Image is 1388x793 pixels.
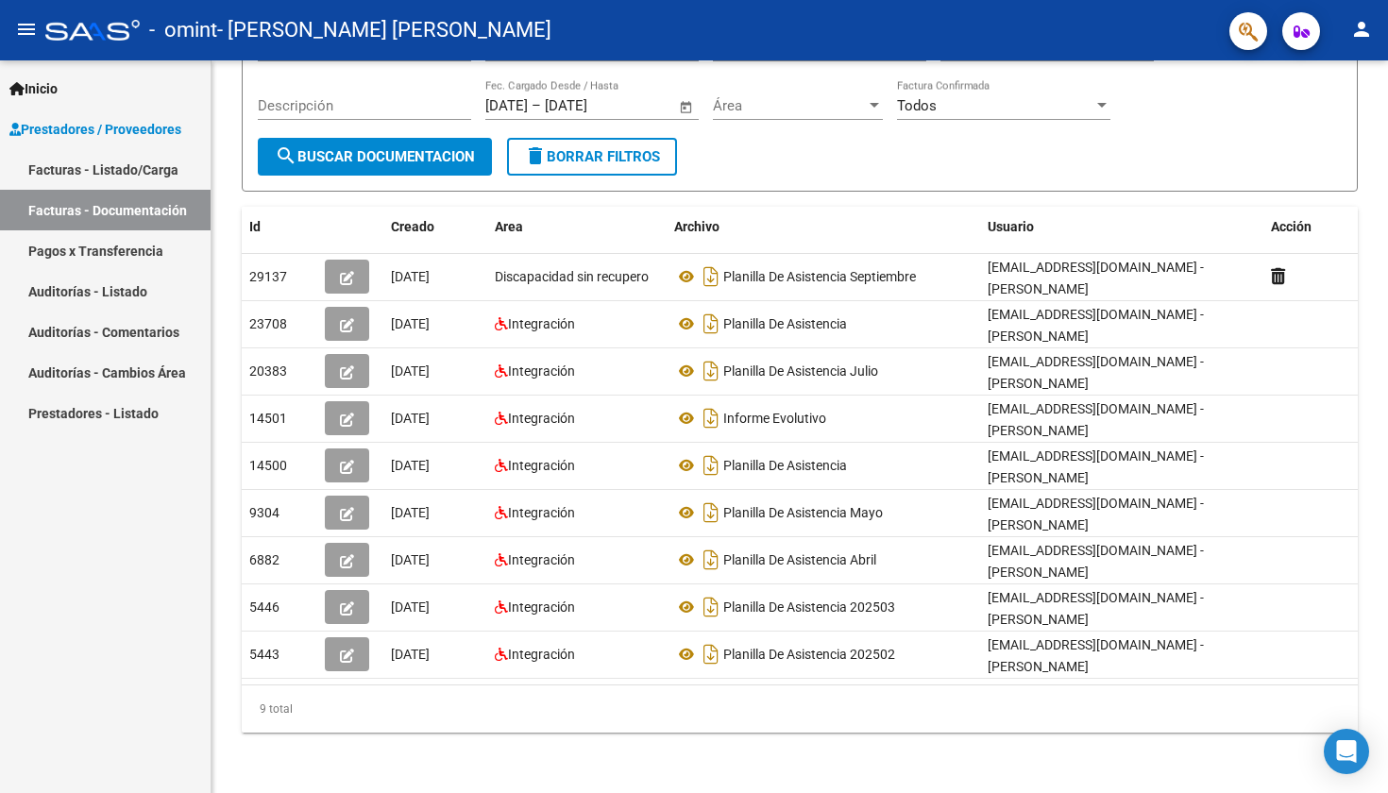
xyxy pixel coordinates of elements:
[988,401,1204,438] span: [EMAIL_ADDRESS][DOMAIN_NAME] - [PERSON_NAME]
[9,78,58,99] span: Inicio
[217,9,551,51] span: - [PERSON_NAME] [PERSON_NAME]
[508,505,575,520] span: Integración
[699,309,723,339] i: Descargar documento
[699,262,723,292] i: Descargar documento
[391,316,430,331] span: [DATE]
[988,307,1204,344] span: [EMAIL_ADDRESS][DOMAIN_NAME] - [PERSON_NAME]
[988,219,1034,234] span: Usuario
[723,316,847,331] span: Planilla De Asistencia
[249,505,279,520] span: 9304
[258,138,492,176] button: Buscar Documentacion
[988,637,1204,674] span: [EMAIL_ADDRESS][DOMAIN_NAME] - [PERSON_NAME]
[249,411,287,426] span: 14501
[242,207,317,247] datatable-header-cell: Id
[391,219,434,234] span: Creado
[988,543,1204,580] span: [EMAIL_ADDRESS][DOMAIN_NAME] - [PERSON_NAME]
[699,403,723,433] i: Descargar documento
[713,97,866,114] span: Área
[699,639,723,669] i: Descargar documento
[9,119,181,140] span: Prestadores / Proveedores
[249,552,279,567] span: 6882
[495,219,523,234] span: Area
[676,96,698,118] button: Open calendar
[988,590,1204,627] span: [EMAIL_ADDRESS][DOMAIN_NAME] - [PERSON_NAME]
[249,269,287,284] span: 29137
[249,316,287,331] span: 23708
[508,316,575,331] span: Integración
[524,144,547,167] mat-icon: delete
[723,458,847,473] span: Planilla De Asistencia
[897,97,937,114] span: Todos
[988,448,1204,485] span: [EMAIL_ADDRESS][DOMAIN_NAME] - [PERSON_NAME]
[391,552,430,567] span: [DATE]
[988,496,1204,532] span: [EMAIL_ADDRESS][DOMAIN_NAME] - [PERSON_NAME]
[149,9,217,51] span: - omint
[508,411,575,426] span: Integración
[1271,219,1312,234] span: Acción
[249,647,279,662] span: 5443
[391,647,430,662] span: [DATE]
[508,458,575,473] span: Integración
[508,363,575,379] span: Integración
[1350,18,1373,41] mat-icon: person
[545,97,636,114] input: Fecha fin
[242,685,1358,733] div: 9 total
[723,552,876,567] span: Planilla De Asistencia Abril
[723,411,826,426] span: Informe Evolutivo
[988,260,1204,296] span: [EMAIL_ADDRESS][DOMAIN_NAME] - [PERSON_NAME]
[699,356,723,386] i: Descargar documento
[699,592,723,622] i: Descargar documento
[495,269,649,284] span: Discapacidad sin recupero
[699,450,723,481] i: Descargar documento
[487,207,667,247] datatable-header-cell: Area
[383,207,487,247] datatable-header-cell: Creado
[249,363,287,379] span: 20383
[391,269,430,284] span: [DATE]
[723,505,883,520] span: Planilla De Asistencia Mayo
[391,599,430,615] span: [DATE]
[508,647,575,662] span: Integración
[532,97,541,114] span: –
[508,552,575,567] span: Integración
[723,599,895,615] span: Planilla De Asistencia 202503
[249,458,287,473] span: 14500
[15,18,38,41] mat-icon: menu
[699,545,723,575] i: Descargar documento
[674,219,719,234] span: Archivo
[391,411,430,426] span: [DATE]
[1263,207,1358,247] datatable-header-cell: Acción
[391,458,430,473] span: [DATE]
[508,599,575,615] span: Integración
[699,498,723,528] i: Descargar documento
[485,97,528,114] input: Fecha inicio
[275,144,297,167] mat-icon: search
[249,219,261,234] span: Id
[988,354,1204,391] span: [EMAIL_ADDRESS][DOMAIN_NAME] - [PERSON_NAME]
[723,647,895,662] span: Planilla De Asistencia 202502
[507,138,677,176] button: Borrar Filtros
[980,207,1263,247] datatable-header-cell: Usuario
[723,363,878,379] span: Planilla De Asistencia Julio
[249,599,279,615] span: 5446
[391,505,430,520] span: [DATE]
[524,148,660,165] span: Borrar Filtros
[275,148,475,165] span: Buscar Documentacion
[667,207,980,247] datatable-header-cell: Archivo
[723,269,916,284] span: Planilla De Asistencia Septiembre
[391,363,430,379] span: [DATE]
[1324,729,1369,774] div: Open Intercom Messenger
